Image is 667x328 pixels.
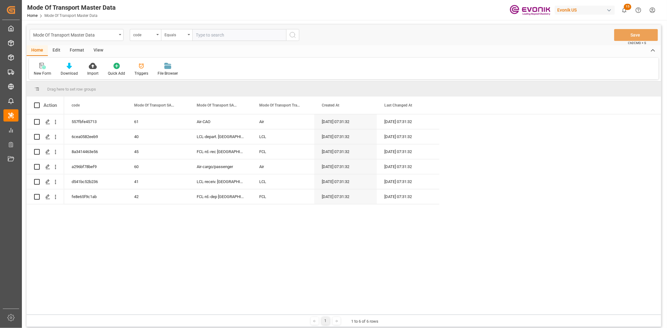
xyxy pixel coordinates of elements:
[252,159,314,174] div: Air
[377,189,439,204] div: [DATE] 07:31:32
[628,41,646,45] span: Ctrl/CMD + S
[189,159,252,174] div: Air-cargo/passenger
[64,129,127,144] div: 6cea0582eeb9
[65,45,89,56] div: Format
[322,103,339,107] span: Created At
[189,189,252,204] div: FCL-rd.-dep [GEOGRAPHIC_DATA]
[252,174,314,189] div: LCL
[127,129,189,144] div: 40
[164,31,186,38] div: Equals
[33,31,117,38] div: Mode Of Transport Master Data
[108,71,125,76] div: Quick Add
[314,144,377,159] div: [DATE] 07:31:32
[27,189,64,204] div: Press SPACE to select this row.
[252,189,314,204] div: FCL
[72,103,80,107] span: code
[158,71,178,76] div: File Browser
[27,159,64,174] div: Press SPACE to select this row.
[133,31,154,38] div: code
[377,114,439,129] div: [DATE] 07:31:32
[27,45,48,56] div: Home
[322,317,330,325] div: 1
[624,4,631,10] span: 15
[351,318,379,325] div: 1 to 6 of 6 rows
[61,71,78,76] div: Download
[189,114,252,129] div: Air-CAO
[314,189,377,204] div: [DATE] 07:31:32
[555,4,617,16] button: Evonik US
[64,129,439,144] div: Press SPACE to select this row.
[89,45,108,56] div: View
[64,159,439,174] div: Press SPACE to select this row.
[64,114,439,129] div: Press SPACE to select this row.
[48,45,65,56] div: Edit
[127,174,189,189] div: 41
[510,5,550,16] img: Evonik-brand-mark-Deep-Purple-RGB.jpeg_1700498283.jpeg
[130,29,161,41] button: open menu
[384,103,412,107] span: Last Changed At
[377,159,439,174] div: [DATE] 07:31:32
[64,189,439,204] div: Press SPACE to select this row.
[314,129,377,144] div: [DATE] 07:31:32
[192,29,286,41] input: Type to search
[27,174,64,189] div: Press SPACE to select this row.
[314,114,377,129] div: [DATE] 07:31:32
[27,129,64,144] div: Press SPACE to select this row.
[64,189,127,204] div: fe8e65f9c1ab
[127,159,189,174] div: 60
[27,114,64,129] div: Press SPACE to select this row.
[127,189,189,204] div: 42
[34,71,51,76] div: New Form
[30,29,124,41] button: open menu
[617,3,631,17] button: show 15 new notifications
[377,174,439,189] div: [DATE] 07:31:32
[377,144,439,159] div: [DATE] 07:31:32
[189,174,252,189] div: LCL-receiv. [GEOGRAPHIC_DATA]
[286,29,299,41] button: search button
[161,29,192,41] button: open menu
[377,129,439,144] div: [DATE] 07:31:32
[47,87,96,92] span: Drag here to set row groups
[134,71,148,76] div: Triggers
[64,144,439,159] div: Press SPACE to select this row.
[64,159,127,174] div: a296bf78bef9
[314,174,377,189] div: [DATE] 07:31:32
[252,129,314,144] div: LCL
[134,103,176,107] span: Mode Of Transport SAP Code
[87,71,99,76] div: Import
[555,6,615,15] div: Evonik US
[27,13,38,18] a: Home
[127,144,189,159] div: 45
[27,3,116,12] div: Mode Of Transport Master Data
[252,144,314,159] div: FCL
[64,114,127,129] div: 557fbfe45713
[64,174,439,189] div: Press SPACE to select this row.
[631,3,645,17] button: Help Center
[189,129,252,144] div: LCL-depart. [GEOGRAPHIC_DATA]
[27,144,64,159] div: Press SPACE to select this row.
[64,174,127,189] div: d541bc52b236
[127,114,189,129] div: 61
[252,114,314,129] div: Air
[197,103,239,107] span: Mode Of Transport SAP Description
[189,144,252,159] div: FCL-rd.-rec [GEOGRAPHIC_DATA]
[614,29,658,41] button: Save
[64,144,127,159] div: 8a3414463e56
[43,102,57,108] div: Action
[314,159,377,174] div: [DATE] 07:31:32
[259,103,301,107] span: Mode Of Transport Translation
